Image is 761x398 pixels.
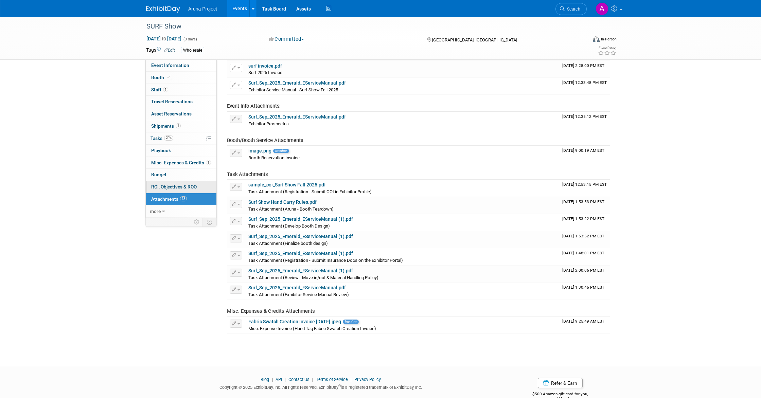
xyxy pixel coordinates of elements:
span: Booth Reservation Invoice [248,155,300,160]
a: Attachments13 [146,193,216,205]
a: Surf Show Hand Carry Rules.pdf [248,199,317,205]
span: more [150,209,161,214]
a: Surf_Sep_2025_Emerald_EServiceManual (1).pdf [248,234,353,239]
span: Upload Timestamp [562,114,607,119]
span: Task Attachment (Develop Booth Design) [248,223,330,229]
div: Event Rating [598,47,616,50]
a: ROI, Objectives & ROO [146,181,216,193]
span: Misc. Expense Invoice (Hand Tag Fabric Swatch Creation Invoice) [248,326,376,331]
span: | [270,377,275,382]
a: image.png [248,148,271,153]
span: Exhibitor Service Manual - Surf Show Fall 2025 [248,87,338,92]
span: Upload Timestamp [562,182,607,187]
span: Upload Timestamp [562,234,604,238]
span: Upload Timestamp [562,285,604,290]
span: Invoice [343,320,359,324]
td: Upload Timestamp [560,180,610,197]
td: Upload Timestamp [560,231,610,248]
span: 1 [206,160,211,165]
span: Travel Reservations [151,99,193,104]
td: Personalize Event Tab Strip [191,218,203,227]
span: 13 [180,196,187,201]
a: Blog [261,377,269,382]
span: Upload Timestamp [562,63,604,68]
td: Toggle Event Tabs [203,218,217,227]
span: Upload Timestamp [562,268,604,273]
td: Upload Timestamp [560,214,610,231]
span: Asset Reservations [151,111,192,116]
a: Surf_Sep_2025_Emerald_EServiceManual (1).pdf [248,216,353,222]
span: Task Attachment (Finalize booth design) [248,241,328,246]
span: | [283,377,287,382]
a: Refer & Earn [538,378,583,388]
a: sample_coi_Surf Show Fall 2025.pdf [248,182,326,187]
span: ROI, Objectives & ROO [151,184,197,189]
span: Budget [151,172,166,177]
a: more [146,205,216,217]
div: Wholesale [181,47,204,54]
a: Fabric Swatch Creation Invoice [DATE].jpeg [248,319,341,324]
a: Playbook [146,145,216,157]
span: Upload Timestamp [562,319,604,324]
a: Staff1 [146,84,216,96]
span: Booth [151,75,172,80]
span: Invoice [273,149,289,153]
a: Terms of Service [316,377,348,382]
span: 70% [164,135,173,141]
a: Asset Reservations [146,108,216,120]
img: Format-Inperson.png [593,36,600,42]
a: Surf_Sep_2025_Emerald_EServiceManual.pdf [248,114,346,120]
a: Surf_Sep_2025_Emerald_EServiceManual (1).pdf [248,268,353,273]
span: Surf 2025 Invoice [248,70,282,75]
td: Upload Timestamp [560,112,610,129]
a: Event Information [146,59,216,71]
div: SURF Show [144,20,577,33]
span: Task Attachment (Review - Move in/out & Material Handling Policy) [248,275,378,280]
i: Booth reservation complete [167,75,171,79]
span: [DATE] [DATE] [146,36,182,42]
a: Search [555,3,587,15]
span: [GEOGRAPHIC_DATA], [GEOGRAPHIC_DATA] [432,37,517,42]
sup: ® [338,384,341,388]
button: Committed [266,36,307,43]
span: Upload Timestamp [562,251,604,255]
a: Shipments1 [146,120,216,132]
div: Event Format [547,35,617,46]
span: | [311,377,315,382]
span: Upload Timestamp [562,216,604,221]
td: Upload Timestamp [560,248,610,265]
a: Surf_Sep_2025_Emerald_EServiceManual.pdf [248,285,346,290]
div: In-Person [601,37,617,42]
span: | [349,377,353,382]
div: Copyright © 2025 ExhibitDay, Inc. All rights reserved. ExhibitDay is a registered trademark of Ex... [146,383,495,391]
span: Playbook [151,148,171,153]
span: Staff [151,87,168,92]
span: Shipments [151,123,181,129]
a: Travel Reservations [146,96,216,108]
span: Task Attachment (Exhibitor Service Manual Review) [248,292,349,297]
a: Privacy Policy [354,377,381,382]
span: Task Attachments [227,171,268,177]
td: Upload Timestamp [560,146,610,163]
a: Contact Us [288,377,309,382]
span: Upload Timestamp [562,199,604,204]
span: Task Attachment (Registration - Submit COI in Exhibitor Profile) [248,189,372,194]
span: Event Info Attachments [227,103,280,109]
a: Booth [146,72,216,84]
span: Booth/Booth Service Attachments [227,137,303,143]
img: April Berg [596,2,608,15]
td: Upload Timestamp [560,316,610,333]
td: Upload Timestamp [560,78,610,95]
a: Surf_Sep_2025_Emerald_EServiceManual (1).pdf [248,251,353,256]
span: Tasks [151,135,173,141]
a: Edit [164,48,175,53]
a: API [276,377,282,382]
td: Upload Timestamp [560,266,610,283]
span: to [161,36,167,41]
span: Upload Timestamp [562,80,607,85]
img: ExhibitDay [146,6,180,13]
span: Task Attachment (Registration - Submit Insurance Docs on the Exhibitor Portal) [248,258,403,263]
span: Misc. Expenses & Credits Attachments [227,308,315,314]
td: Upload Timestamp [560,283,610,300]
span: Aruna Project [188,6,217,12]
